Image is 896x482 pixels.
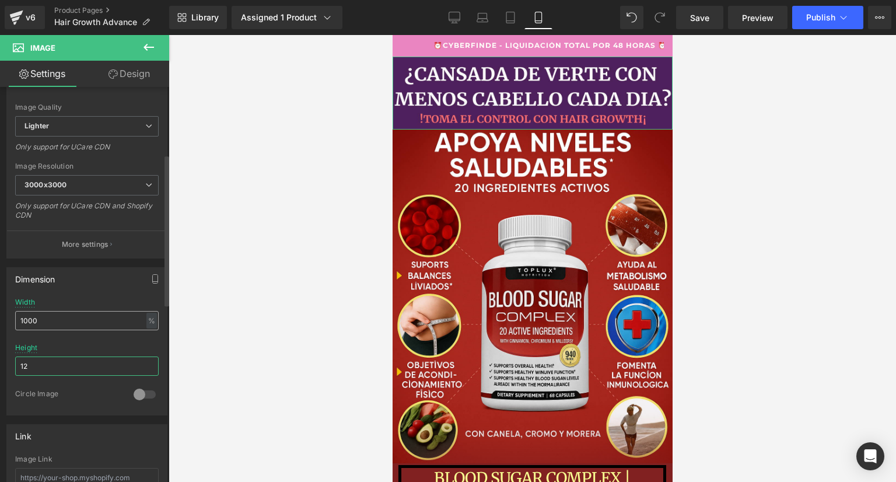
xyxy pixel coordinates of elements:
[15,103,159,111] div: Image Quality
[15,389,122,401] div: Circle Image
[15,201,159,228] div: Only support for UCare CDN and Shopify CDN
[15,357,159,376] input: auto
[524,6,552,29] a: Mobile
[15,344,37,352] div: Height
[868,6,891,29] button: More
[440,6,468,29] a: Desktop
[26,7,289,14] li: 1 of 1
[24,121,49,130] b: Lighter
[7,230,167,258] button: More settings
[15,455,159,463] div: Image Link
[15,142,159,159] div: Only support for UCare CDN
[15,425,32,441] div: Link
[690,12,709,24] span: Save
[856,442,884,470] div: Open Intercom Messenger
[62,239,108,250] p: More settings
[728,6,787,29] a: Preview
[24,180,66,189] b: 3000x3000
[54,6,169,15] a: Product Pages
[191,12,219,23] span: Library
[496,6,524,29] a: Tablet
[792,6,863,29] button: Publish
[30,43,55,53] span: Image
[5,6,45,29] a: v6
[6,430,274,480] a: BLOOD SUGAR COMPLEX | SUPLEMENTO NATURAL
[648,6,671,29] button: Redo
[87,61,171,87] a: Design
[241,12,333,23] div: Assigned 1 Product
[146,313,157,329] div: %
[23,10,38,25] div: v6
[15,162,159,170] div: Image Resolution
[54,18,137,27] span: Hair Growth Advance
[41,6,275,15] strong: ⏰CYBERFINDE - LIQUIDACIÓN TOTAL POR 48 HORAS ⏰
[169,6,227,29] a: New Library
[15,298,35,306] div: Width
[15,268,55,284] div: Dimension
[742,12,773,24] span: Preview
[620,6,643,29] button: Undo
[806,13,835,22] span: Publish
[15,311,159,330] input: auto
[468,6,496,29] a: Laptop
